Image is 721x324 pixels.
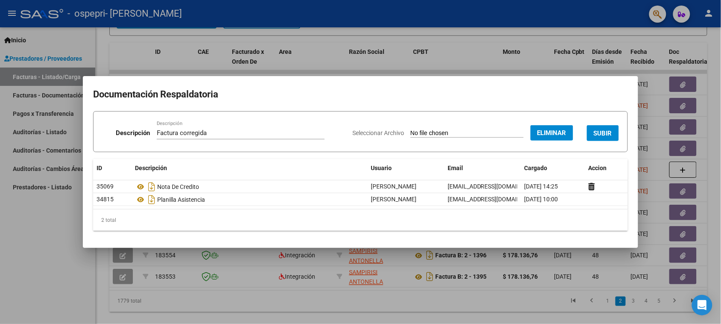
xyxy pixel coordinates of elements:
button: Eliminar [530,125,573,141]
span: [EMAIL_ADDRESS][DOMAIN_NAME] [448,196,542,203]
datatable-header-cell: Email [444,159,521,177]
span: Cargado [525,165,548,171]
h2: Documentación Respaldatoria [93,86,628,103]
span: [PERSON_NAME] [371,183,416,190]
datatable-header-cell: Accion [585,159,628,177]
span: Eliminar [537,129,566,137]
span: Usuario [371,165,392,171]
i: Descargar documento [146,180,157,194]
span: [PERSON_NAME] [371,196,416,203]
span: Seleccionar Archivo [352,130,404,136]
span: Descripción [135,165,167,171]
button: SUBIR [587,125,619,141]
span: [EMAIL_ADDRESS][DOMAIN_NAME] [448,183,542,190]
span: ID [97,165,102,171]
span: Email [448,165,463,171]
div: Planilla Asistencia [135,193,364,206]
span: 34815 [97,196,114,203]
span: SUBIR [594,130,612,137]
div: Open Intercom Messenger [692,295,712,315]
span: Accion [589,165,607,171]
datatable-header-cell: ID [93,159,132,177]
span: [DATE] 10:00 [525,196,558,203]
datatable-header-cell: Descripción [132,159,367,177]
datatable-header-cell: Cargado [521,159,585,177]
i: Descargar documento [146,193,157,206]
p: Descripción [116,128,150,138]
div: Nota De Credito [135,180,364,194]
datatable-header-cell: Usuario [367,159,444,177]
span: [DATE] 14:25 [525,183,558,190]
span: 35069 [97,183,114,190]
div: 2 total [93,209,628,231]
